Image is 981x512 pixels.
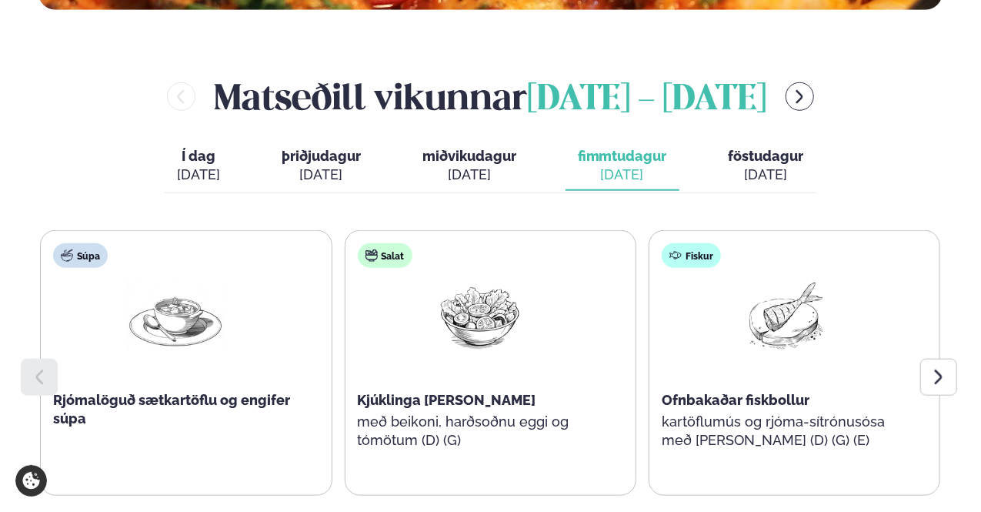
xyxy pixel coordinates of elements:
span: Í dag [177,147,220,166]
button: fimmtudagur [DATE] [566,141,679,192]
img: salad.svg [365,249,378,262]
img: Salad.png [431,280,529,352]
a: Cookie settings [15,465,47,497]
button: þriðjudagur [DATE] [269,141,373,192]
img: soup.svg [61,249,73,262]
div: Fiskur [662,243,721,268]
span: [DATE] - [DATE] [527,83,767,117]
span: fimmtudagur [578,148,667,164]
div: [DATE] [422,166,516,184]
div: [DATE] [578,166,667,184]
div: [DATE] [282,166,361,184]
button: Í dag [DATE] [165,141,232,192]
span: Kjúklinga [PERSON_NAME] [358,392,536,408]
h2: Matseðill vikunnar [214,72,767,122]
img: fish.svg [669,249,682,262]
p: með beikoni, harðsoðnu eggi og tómötum (D) (G) [358,413,602,450]
div: Salat [358,243,412,268]
span: föstudagur [729,148,804,164]
button: menu-btn-left [167,82,195,111]
span: miðvikudagur [422,148,516,164]
span: þriðjudagur [282,148,361,164]
button: menu-btn-right [786,82,814,111]
div: Súpa [53,243,108,268]
button: föstudagur [DATE] [716,141,816,192]
p: kartöflumús og rjóma-sítrónusósa með [PERSON_NAME] (D) (G) (E) [662,413,906,450]
span: Rjómalöguð sætkartöflu og engifer súpa [53,392,290,427]
div: [DATE] [729,166,804,184]
img: Soup.png [126,280,225,352]
span: Ofnbakaðar fiskbollur [662,392,809,408]
button: miðvikudagur [DATE] [410,141,529,192]
img: Fish.png [735,280,833,352]
div: [DATE] [177,166,220,184]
